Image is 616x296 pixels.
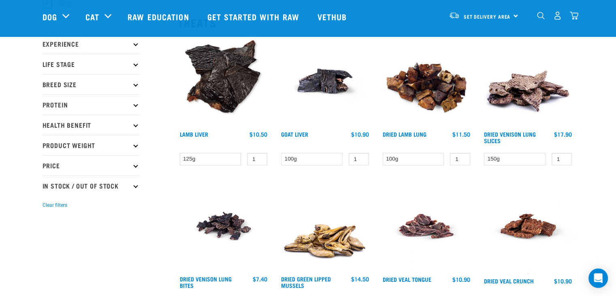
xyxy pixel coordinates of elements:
a: Dried Green Lipped Mussels [281,277,331,287]
a: Dried Veal Crunch [484,279,534,282]
a: Dried Venison Lung Slices [484,133,536,142]
img: home-icon-1@2x.png [537,12,545,19]
div: $17.90 [554,131,572,137]
img: 1304 Venison Lung Slices 01 [482,35,574,127]
div: $11.50 [452,131,470,137]
a: Lamb Liver [180,133,208,135]
img: Beef Liver and Lamb Liver Treats [178,35,270,127]
p: In Stock / Out Of Stock [43,176,140,196]
input: 1 [450,153,470,165]
img: Veal tongue [381,180,473,272]
button: Clear filters [43,202,67,209]
img: Pile Of Dried Lamb Lungs For Pets [381,35,473,127]
img: 1306 Freeze Dried Mussels 01 [279,180,371,272]
div: $10.90 [351,131,369,137]
a: Dried Venison Lung Bites [180,277,232,287]
div: $10.90 [452,276,470,283]
img: Goat Liver [279,35,371,127]
img: Veal Crunch [482,180,574,274]
div: $7.40 [253,276,267,282]
input: 1 [349,153,369,165]
p: Product Weight [43,135,140,155]
img: home-icon@2x.png [570,11,578,20]
div: $10.90 [554,278,572,284]
a: Vethub [309,0,357,33]
input: 1 [247,153,267,165]
p: Health Benefit [43,115,140,135]
p: Protein [43,94,140,115]
p: Breed Size [43,74,140,94]
p: Experience [43,34,140,54]
input: 1 [552,153,572,165]
a: Get started with Raw [199,0,309,33]
a: Dried Veal Tongue [383,278,431,281]
a: Dried Lamb Lung [383,133,426,135]
a: Cat [85,11,99,23]
a: Goat Liver [281,133,308,135]
a: Raw Education [119,0,199,33]
img: van-moving.png [449,12,460,19]
img: user.png [553,11,562,20]
img: Venison Lung Bites [178,180,270,272]
p: Price [43,155,140,176]
span: Set Delivery Area [464,15,511,18]
p: Life Stage [43,54,140,74]
div: $14.50 [351,276,369,282]
div: Open Intercom Messenger [588,268,608,288]
div: $10.50 [249,131,267,137]
a: Dog [43,11,57,23]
